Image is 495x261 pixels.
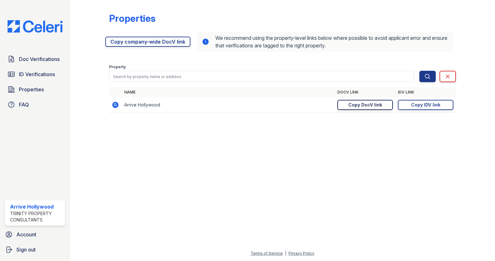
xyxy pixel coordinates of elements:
div: Copy IDV link [411,102,440,108]
a: Properties [5,83,65,96]
div: | [285,251,286,256]
a: ID Verifications [5,68,65,81]
img: CE_Logo_Blue-a8612792a0a2168367f1c8372b55b34899dd931a85d93a1a3d3e32e68fde9ad4.png [3,20,67,33]
th: IDV Link [395,87,456,97]
a: Doc Verifications [5,53,65,65]
div: We recommend using the property-level links below where possible to avoid applicant error and ens... [197,32,454,52]
div: Trinity Property Consultants [10,210,62,223]
span: Properties [19,86,44,93]
span: FAQ [19,101,29,108]
div: Properties [109,13,155,24]
input: Search by property name or address [109,71,415,82]
div: Copy DocV link [348,102,382,108]
a: Sign out [3,243,67,256]
span: ID Verifications [19,70,55,78]
label: Property [109,64,126,70]
td: Arrive Hollywood [122,97,335,113]
span: Doc Verifications [19,55,60,63]
a: FAQ [5,98,65,111]
a: Terms of Service [251,251,283,256]
span: Account [16,231,36,238]
th: DocV Link [335,87,395,97]
a: Privacy Policy [288,251,314,256]
span: Sign out [16,246,36,253]
th: Name [122,87,335,97]
a: Copy IDV link [398,100,453,110]
a: Copy company-wide DocV link [105,37,190,47]
a: Account [3,228,67,241]
a: Copy DocV link [337,100,393,110]
div: Arrive Hollywood [10,203,62,210]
